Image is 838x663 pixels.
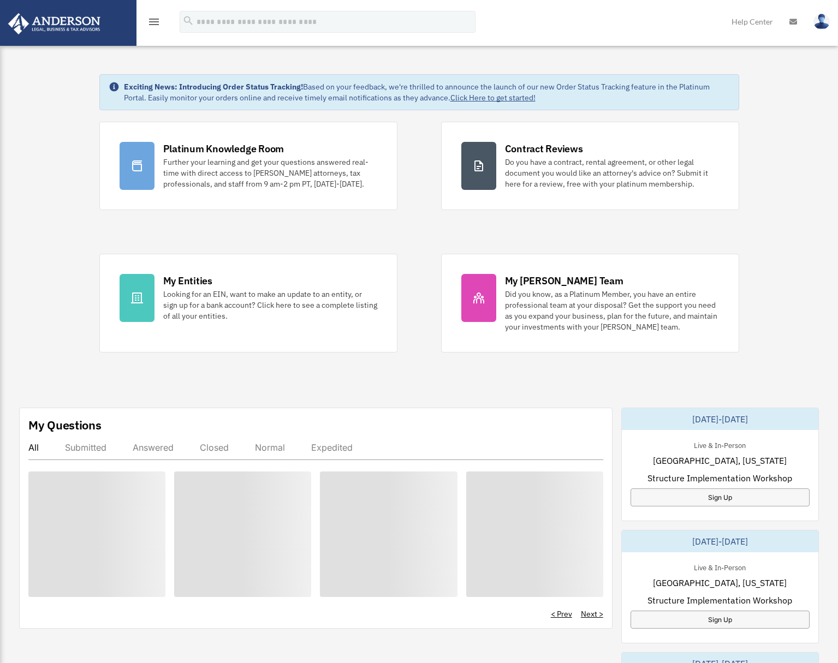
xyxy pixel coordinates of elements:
a: Platinum Knowledge Room Further your learning and get your questions answered real-time with dire... [99,122,397,210]
div: My Questions [28,417,102,433]
div: Contract Reviews [505,142,583,156]
a: Sign Up [631,488,810,506]
div: Platinum Knowledge Room [163,142,284,156]
div: Further your learning and get your questions answered real-time with direct access to [PERSON_NAM... [163,157,377,189]
div: Looking for an EIN, want to make an update to an entity, or sign up for a bank account? Click her... [163,289,377,321]
a: < Prev [551,608,572,619]
a: My Entities Looking for an EIN, want to make an update to an entity, or sign up for a bank accoun... [99,254,397,353]
span: [GEOGRAPHIC_DATA], [US_STATE] [653,576,787,589]
div: My [PERSON_NAME] Team [505,274,623,288]
img: User Pic [813,14,830,29]
strong: Exciting News: Introducing Order Status Tracking! [124,82,303,92]
span: [GEOGRAPHIC_DATA], [US_STATE] [653,454,787,467]
a: Next > [581,608,603,619]
span: Structure Implementation Workshop [647,471,792,485]
a: My [PERSON_NAME] Team Did you know, as a Platinum Member, you have an entire professional team at... [441,254,739,353]
a: Click Here to get started! [450,93,536,103]
div: Based on your feedback, we're thrilled to announce the launch of our new Order Status Tracking fe... [124,81,730,103]
a: menu [147,19,161,28]
div: Expedited [311,442,353,453]
i: search [182,15,194,27]
i: menu [147,15,161,28]
a: Contract Reviews Do you have a contract, rental agreement, or other legal document you would like... [441,122,739,210]
div: Normal [255,442,285,453]
div: [DATE]-[DATE] [622,530,818,552]
div: Answered [133,442,174,453]
span: Structure Implementation Workshop [647,594,792,607]
div: Do you have a contract, rental agreement, or other legal document you would like an attorney's ad... [505,157,719,189]
div: [DATE]-[DATE] [622,408,818,430]
div: All [28,442,39,453]
div: Did you know, as a Platinum Member, you have an entire professional team at your disposal? Get th... [505,289,719,332]
a: Sign Up [631,611,810,629]
div: Live & In-Person [685,439,754,450]
div: Live & In-Person [685,561,754,572]
div: Closed [200,442,229,453]
img: Anderson Advisors Platinum Portal [5,13,104,34]
div: My Entities [163,274,212,288]
div: Submitted [65,442,106,453]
